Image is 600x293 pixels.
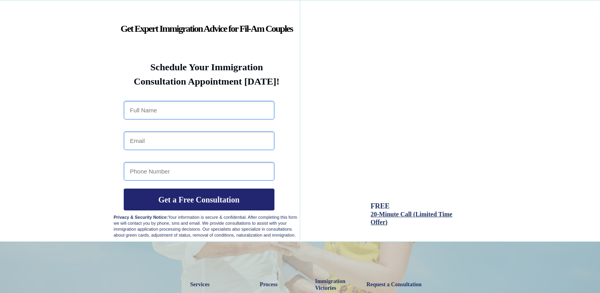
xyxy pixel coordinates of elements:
[124,162,274,181] input: Phone Number
[134,76,280,87] strong: Consultation Appointment [DATE]!
[124,189,274,210] button: Get a Free Consultation
[124,101,274,120] input: Full Name
[121,23,293,34] strong: Get Expert Immigration Advice for Fil-Am Couples
[371,211,452,226] a: 20-Minute Call (Limited Time Offer)
[124,131,274,150] input: Email
[190,281,210,287] strong: Services
[124,195,274,204] span: Get a Free Consultation
[315,278,345,291] strong: Immigration Victories
[371,202,390,210] span: FREE
[114,215,168,220] strong: Privacy & Security Notice:
[260,281,278,287] strong: Process
[114,215,297,237] span: Your information is secure & confidential. After completing this form we will contact you by phon...
[366,281,422,287] strong: Request a Consultation
[150,62,263,72] strong: Schedule Your Immigration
